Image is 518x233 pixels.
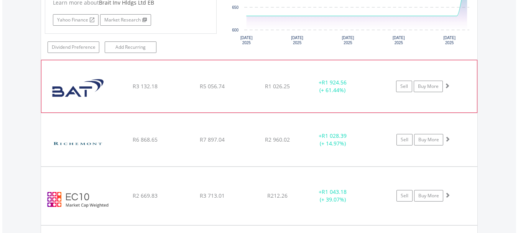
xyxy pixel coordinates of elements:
[200,83,225,90] span: R5 056.74
[322,132,347,139] span: R1 028.39
[45,123,111,164] img: EQU.ZA.CFR.png
[265,136,290,143] span: R2 960.02
[48,41,99,53] a: Dividend Preference
[414,190,443,202] a: Buy More
[133,83,158,90] span: R3 132.18
[105,41,156,53] a: Add Recurring
[393,36,405,45] text: [DATE] 2025
[322,188,347,195] span: R1 043.18
[304,79,361,94] div: + (+ 61.44%)
[414,81,443,92] a: Buy More
[133,192,158,199] span: R2 669.83
[200,192,225,199] span: R3 713.01
[396,134,413,145] a: Sell
[414,134,443,145] a: Buy More
[322,79,347,86] span: R1 924.56
[396,81,412,92] a: Sell
[240,36,253,45] text: [DATE] 2025
[342,36,354,45] text: [DATE] 2025
[265,83,290,90] span: R1 026.25
[443,36,456,45] text: [DATE] 2025
[396,190,413,202] a: Sell
[45,70,111,111] img: EQU.ZA.BTI.png
[45,177,111,223] img: EC10.EC.EC10.png
[53,14,99,26] a: Yahoo Finance
[267,192,288,199] span: R212.26
[232,5,238,10] text: 650
[200,136,225,143] span: R7 897.04
[304,188,362,203] div: + (+ 39.07%)
[100,14,151,26] a: Market Research
[133,136,158,143] span: R6 868.65
[291,36,303,45] text: [DATE] 2025
[232,28,238,32] text: 600
[304,132,362,147] div: + (+ 14.97%)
